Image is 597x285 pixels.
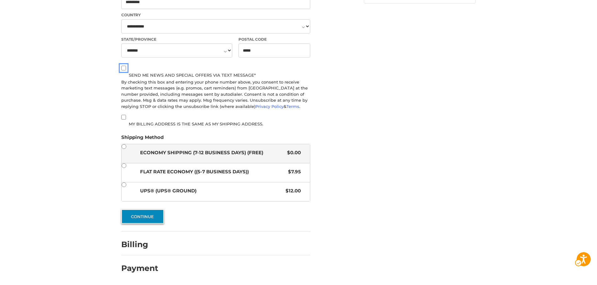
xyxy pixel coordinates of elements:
[282,187,301,195] span: $12.00
[121,79,310,110] div: By checking this box and entering your phone number above, you consent to receive marketing text ...
[121,12,310,18] label: Country
[121,19,310,33] select: Country
[570,265,597,285] iframe: Google Iframe
[121,43,232,58] select: State/Province
[121,73,310,78] label: Send me news and special offers via text message*
[121,209,164,224] button: Continue
[140,168,285,176] span: Flat Rate Economy ((5-7 Business Days))
[140,149,284,156] span: Economy Shipping (7-12 Business Days) (Free)
[121,121,310,126] label: My billing address is the same as my shipping address.
[140,187,283,195] span: UPS® (UPS® Ground)
[238,43,311,58] input: Postal Code
[121,134,164,144] legend: Shipping Method
[121,37,232,42] label: State/Province
[255,104,284,109] a: Privacy Policy
[284,149,301,156] span: $0.00
[121,66,126,70] input: Send me news and special offers via text message*
[285,168,301,176] span: $7.95
[121,263,158,273] h2: Payment
[121,240,158,249] h2: Billing
[238,37,311,42] label: Postal Code
[121,115,126,120] input: My billing address is the same as my shipping address.
[286,104,299,109] a: Terms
